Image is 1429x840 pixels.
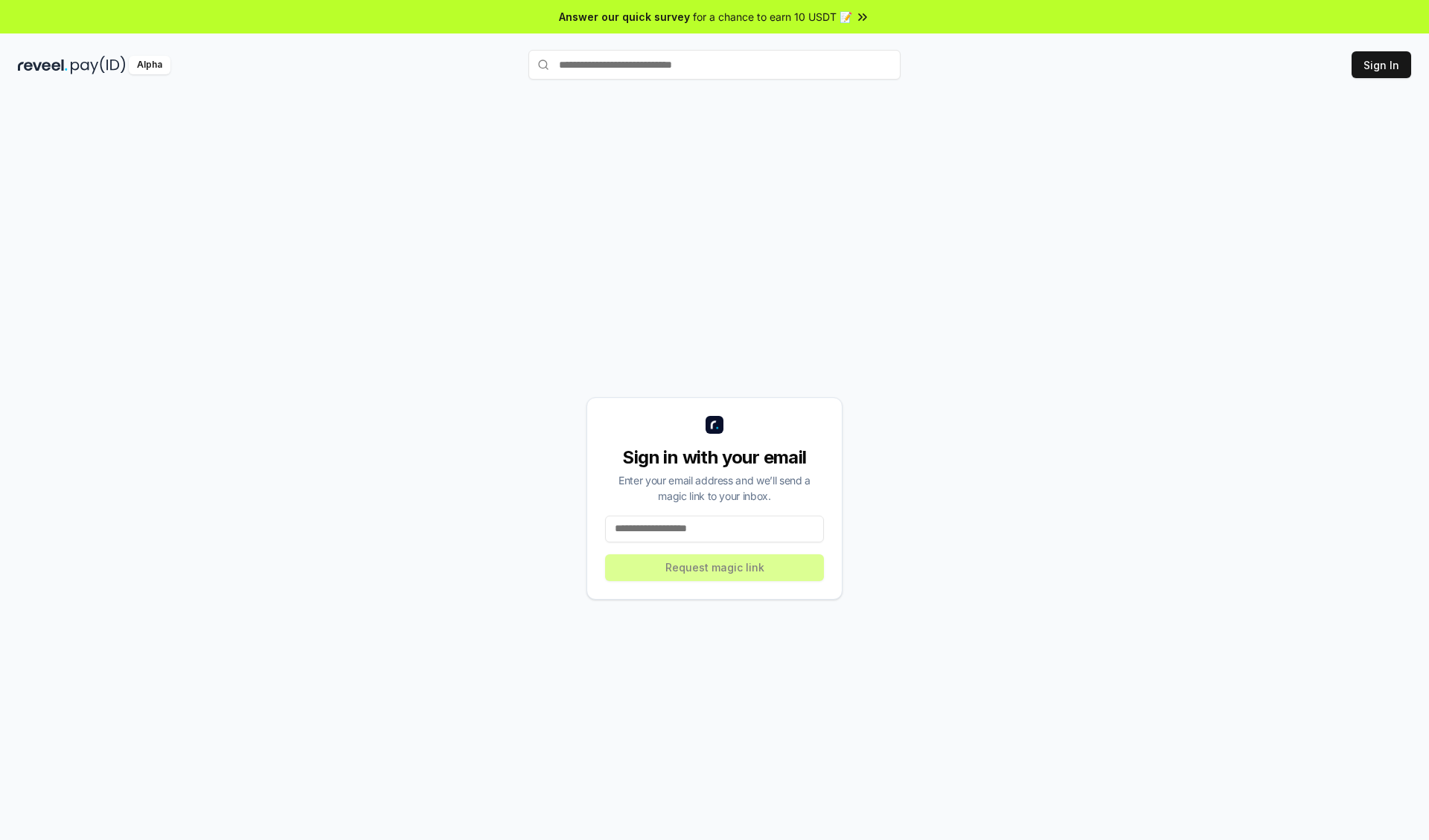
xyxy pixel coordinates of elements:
img: reveel_dark [18,56,68,74]
img: logo_small [706,416,723,434]
span: for a chance to earn 10 USDT 📝 [693,9,852,25]
div: Alpha [129,56,170,74]
div: Enter your email address and we’ll send a magic link to your inbox. [605,472,824,504]
div: Sign in with your email [605,446,824,469]
span: Answer our quick survey [559,9,690,25]
button: Sign In [1352,51,1411,78]
img: pay_id [71,56,126,74]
